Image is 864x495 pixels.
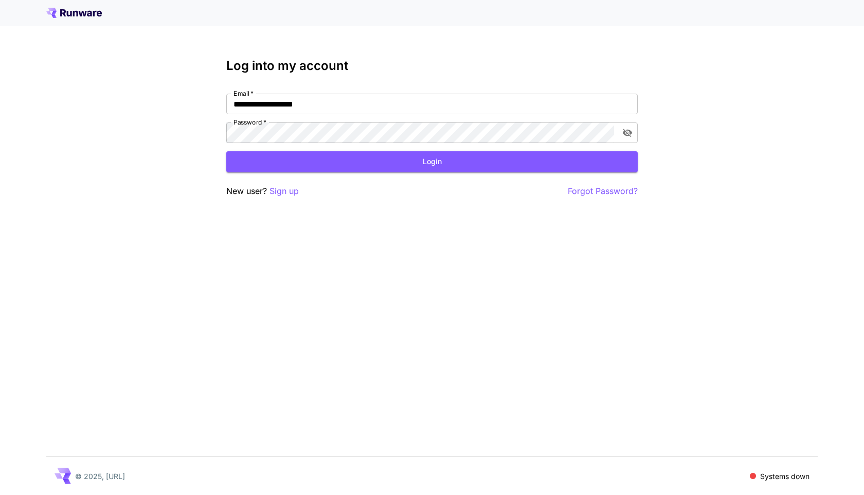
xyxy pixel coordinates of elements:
[226,185,299,198] p: New user?
[75,471,125,482] p: © 2025, [URL]
[568,185,638,198] button: Forgot Password?
[226,151,638,172] button: Login
[226,59,638,73] h3: Log into my account
[760,471,809,482] p: Systems down
[233,89,254,98] label: Email
[618,123,637,142] button: toggle password visibility
[233,118,266,127] label: Password
[269,185,299,198] button: Sign up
